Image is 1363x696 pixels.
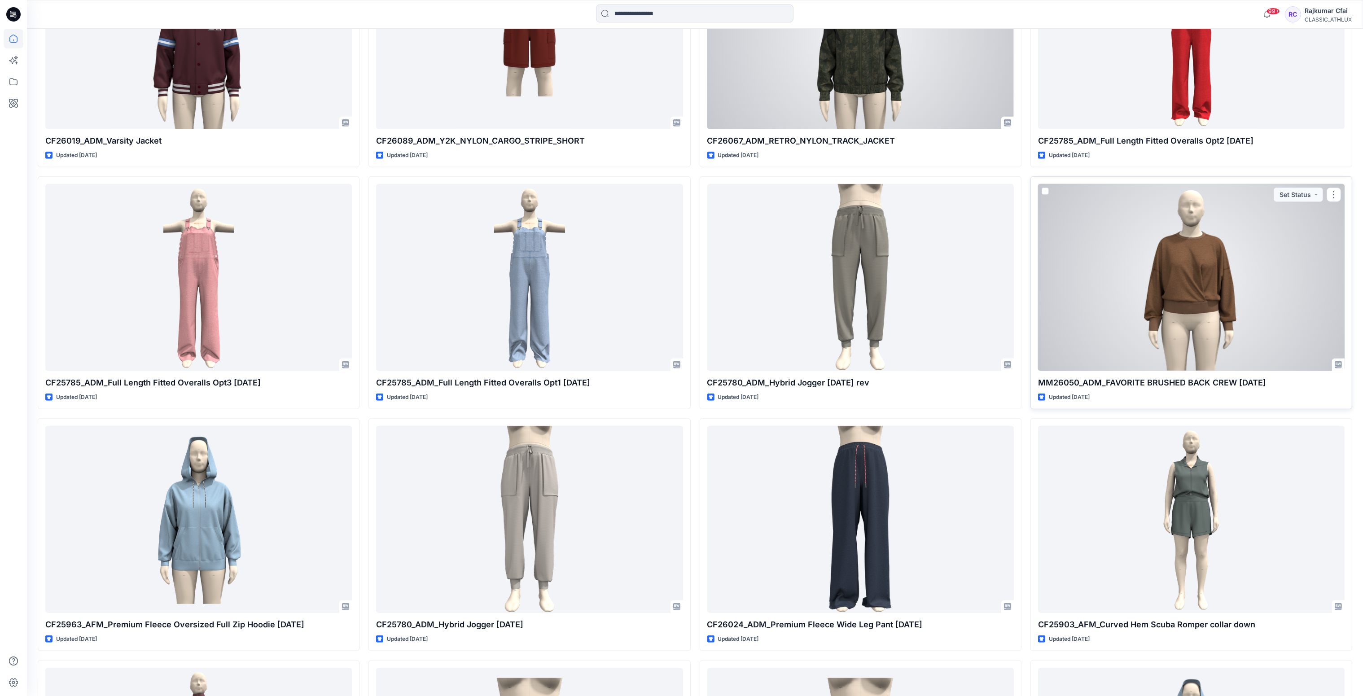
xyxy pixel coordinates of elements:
[387,151,428,160] p: Updated [DATE]
[1267,8,1280,15] span: 99+
[1049,393,1090,402] p: Updated [DATE]
[707,376,1014,389] p: CF25780_ADM_Hybrid Jogger [DATE] rev
[387,635,428,644] p: Updated [DATE]
[718,393,759,402] p: Updated [DATE]
[1049,151,1090,160] p: Updated [DATE]
[387,393,428,402] p: Updated [DATE]
[1049,635,1090,644] p: Updated [DATE]
[56,635,97,644] p: Updated [DATE]
[45,426,352,613] a: CF25963_AFM_Premium Fleece Oversized Full Zip Hoodie 29AUG25
[1038,426,1345,613] a: CF25903_AFM_Curved Hem Scuba Romper collar down
[1038,618,1345,631] p: CF25903_AFM_Curved Hem Scuba Romper collar down
[1285,6,1301,22] div: RC
[1038,376,1345,389] p: MM26050_ADM_FAVORITE BRUSHED BACK CREW [DATE]
[376,376,683,389] p: CF25785_ADM_Full Length Fitted Overalls Opt1 [DATE]
[707,135,1014,147] p: CF26067_ADM_RETRO_NYLON_TRACK_JACKET
[376,184,683,371] a: CF25785_ADM_Full Length Fitted Overalls Opt1 10SEP25
[1038,184,1345,371] a: MM26050_ADM_FAVORITE BRUSHED BACK CREW 08SEP25
[45,184,352,371] a: CF25785_ADM_Full Length Fitted Overalls Opt3 10SEP25
[56,393,97,402] p: Updated [DATE]
[376,618,683,631] p: CF25780_ADM_Hybrid Jogger [DATE]
[56,151,97,160] p: Updated [DATE]
[707,618,1014,631] p: CF26024_ADM_Premium Fleece Wide Leg Pant [DATE]
[707,184,1014,371] a: CF25780_ADM_Hybrid Jogger 08SEP25 rev
[1038,135,1345,147] p: CF25785_ADM_Full Length Fitted Overalls Opt2 [DATE]
[718,635,759,644] p: Updated [DATE]
[718,151,759,160] p: Updated [DATE]
[45,135,352,147] p: CF26019_ADM_Varsity Jacket
[1305,5,1352,16] div: Rajkumar Cfai
[1305,16,1352,23] div: CLASSIC_ATHLUX
[376,426,683,613] a: CF25780_ADM_Hybrid Jogger 08SEP25
[45,376,352,389] p: CF25785_ADM_Full Length Fitted Overalls Opt3 [DATE]
[45,618,352,631] p: CF25963_AFM_Premium Fleece Oversized Full Zip Hoodie [DATE]
[707,426,1014,613] a: CF26024_ADM_Premium Fleece Wide Leg Pant 29AUG25
[376,135,683,147] p: CF26089_ADM_Y2K_NYLON_CARGO_STRIPE_SHORT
